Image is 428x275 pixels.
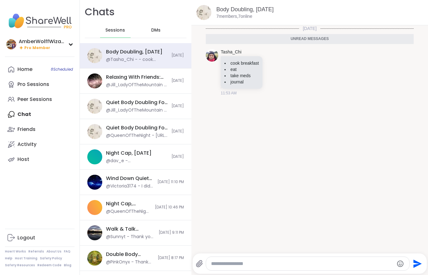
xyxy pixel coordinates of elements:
[6,39,16,49] img: AmberWolffWizard
[224,72,259,79] li: take meds
[158,255,184,261] span: [DATE] 8:17 PM
[5,10,75,32] img: ShareWell Nav Logo
[87,99,102,114] img: Quiet Body Doubling For Productivity - Thursday, Sep 04
[106,175,154,182] div: Wind Down Quiet Body Doubling - [DATE]
[106,226,155,232] div: Walk & Talk evening pop up, [DATE]
[211,261,394,267] textarea: Type your message
[46,249,61,254] a: About Us
[224,79,259,85] li: journal
[151,27,161,33] span: DMs
[106,99,168,106] div: Quiet Body Doubling For Productivity - [DATE]
[5,77,75,92] a: Pro Sessions
[157,179,184,185] span: [DATE] 11:10 PM
[17,234,35,241] div: Logout
[87,200,102,215] img: Night Cap, Sep 02
[106,150,151,157] div: Night Cap, [DATE]
[17,66,32,73] div: Home
[87,48,102,63] img: Body Doubling, Sep 06
[40,256,62,261] a: Safety Policy
[5,62,75,77] a: Home8Scheduled
[17,96,52,103] div: Peer Sessions
[216,13,252,20] p: 7 members, 7 online
[5,152,75,167] a: Host
[159,230,184,235] span: [DATE] 9:11 PM
[106,158,168,164] div: @dav_e - @QueenOfTheNight You okay [PERSON_NAME]?
[64,249,70,254] a: FAQ
[216,6,274,12] a: Body Doubling, [DATE]
[206,49,218,62] img: https://sharewell-space-live.sfo3.digitaloceanspaces.com/user-generated/de19b42f-500a-4d77-9f86-5...
[87,73,102,88] img: Relaxing With Friends: Game Night!, Sep 05
[171,53,184,58] span: [DATE]
[224,60,259,66] li: cook breakfast
[106,234,155,240] div: @Sunnyt - Thank you for your kindness and understanding and patience.
[105,27,125,33] span: Sessions
[221,90,237,96] span: 11:53 AM
[17,81,49,88] div: Pro Sessions
[106,82,168,88] div: @Jill_LadyOfTheMountain - [URL][DOMAIN_NAME]
[5,263,35,267] a: Safety Resources
[397,260,404,267] button: Emoji picker
[106,57,168,63] div: @Tasha_Chi - - cook breakfast - eat - take meds - journal
[106,259,154,265] div: @PinkOnyx - Thank you! He is a love bug lol
[19,38,65,45] div: AmberWolffWizard
[106,124,168,131] div: Quiet Body Doubling For Productivity - [DATE]
[196,5,211,20] img: Body Doubling, Sep 06
[106,107,168,113] div: @Jill_LadyOfTheMountain - [URL][DOMAIN_NAME]
[106,200,151,207] div: Night Cap, [DATE]
[299,25,320,32] span: [DATE]
[171,78,184,83] span: [DATE]
[106,208,151,215] div: @QueenOfTheNight - Yes I’m doing one after night cap
[87,124,102,139] img: Quiet Body Doubling For Productivity - Friday, Sep 05
[410,257,424,271] button: Send
[221,49,241,55] a: Tasha_Chi
[171,129,184,134] span: [DATE]
[64,263,71,267] a: Blog
[5,249,26,254] a: How It Works
[206,34,413,44] div: Unread messages
[171,103,184,109] span: [DATE]
[17,141,36,148] div: Activity
[224,66,259,72] li: eat
[51,67,73,72] span: 8 Scheduled
[87,175,102,190] img: Wind Down Quiet Body Doubling - Friday, Sep 05
[106,183,154,189] div: @Victoria3174 - I did it! I cleaned the filter in the bottom of my boat and replaced the cap (the...
[106,48,162,55] div: Body Doubling, [DATE]
[87,225,102,240] img: Walk & Talk evening pop up, Sep 05
[28,249,44,254] a: Referrals
[15,256,37,261] a: Host Training
[5,230,75,245] a: Logout
[5,256,12,261] a: Help
[106,74,168,81] div: Relaxing With Friends: Game Night!, [DATE]
[17,126,36,133] div: Friends
[171,154,184,159] span: [DATE]
[155,205,184,210] span: [DATE] 10:46 PM
[106,251,154,258] div: Double Body Double (Part 2), [DATE]
[5,122,75,137] a: Friends
[106,132,168,139] div: @QueenOfTheNight - [URL][DOMAIN_NAME]
[37,263,61,267] a: Redeem Code
[24,45,50,51] span: Pro Member
[87,251,102,266] img: Double Body Double (Part 2), Sep 05
[5,137,75,152] a: Activity
[17,156,29,163] div: Host
[87,149,102,164] img: Night Cap, Sep 05
[85,5,115,19] h1: Chats
[5,92,75,107] a: Peer Sessions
